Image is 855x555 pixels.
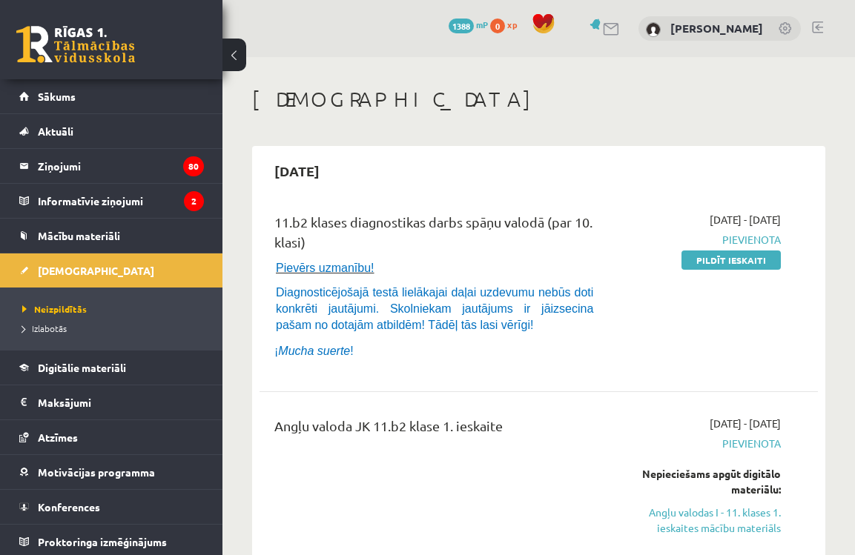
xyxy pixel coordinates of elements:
[38,385,204,419] legend: Maksājumi
[38,535,167,548] span: Proktoringa izmēģinājums
[16,26,135,63] a: Rīgas 1. Tālmācības vidusskola
[38,465,155,479] span: Motivācijas programma
[38,184,204,218] legend: Informatīvie ziņojumi
[274,345,354,357] span: ¡ !
[476,19,488,30] span: mP
[38,264,154,277] span: [DEMOGRAPHIC_DATA]
[260,153,334,188] h2: [DATE]
[627,505,781,536] a: Angļu valodas I - 11. klases 1. ieskaites mācību materiāls
[490,19,505,33] span: 0
[19,184,204,218] a: Informatīvie ziņojumi2
[38,229,120,242] span: Mācību materiāli
[252,87,825,112] h1: [DEMOGRAPHIC_DATA]
[19,114,204,148] a: Aktuāli
[22,303,87,315] span: Neizpildītās
[38,149,204,183] legend: Ziņojumi
[710,212,781,227] span: [DATE] - [DATE]
[19,490,204,524] a: Konferences
[19,219,204,253] a: Mācību materiāli
[627,232,781,247] span: Pievienota
[22,322,208,335] a: Izlabotās
[22,322,67,334] span: Izlabotās
[627,436,781,451] span: Pievienota
[449,19,474,33] span: 1388
[19,385,204,419] a: Maksājumi
[627,466,781,497] div: Nepieciešams apgūt digitālo materiālu:
[19,350,204,385] a: Digitālie materiāli
[38,431,78,444] span: Atzīmes
[38,90,76,103] span: Sākums
[19,253,204,288] a: [DEMOGRAPHIC_DATA]
[490,19,524,30] a: 0 xp
[19,79,204,113] a: Sākums
[184,191,204,211] i: 2
[19,455,204,489] a: Motivācijas programma
[38,500,100,514] span: Konferences
[274,212,604,259] div: 11.b2 klases diagnostikas darbs spāņu valodā (par 10. klasi)
[183,156,204,176] i: 80
[38,361,126,374] span: Digitālie materiāli
[22,302,208,316] a: Neizpildītās
[278,345,350,357] i: Mucha suerte
[507,19,517,30] span: xp
[681,250,781,270] a: Pildīt ieskaiti
[276,286,593,331] span: Diagnosticējošajā testā lielākajai daļai uzdevumu nebūs doti konkrēti jautājumi. Skolniekam jautā...
[19,420,204,454] a: Atzīmes
[274,416,604,443] div: Angļu valoda JK 11.b2 klase 1. ieskaite
[19,149,204,183] a: Ziņojumi80
[449,19,488,30] a: 1388 mP
[710,416,781,431] span: [DATE] - [DATE]
[646,22,661,37] img: Liena Lūsīte
[276,262,374,274] span: Pievērs uzmanību!
[670,21,763,36] a: [PERSON_NAME]
[38,124,73,138] span: Aktuāli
